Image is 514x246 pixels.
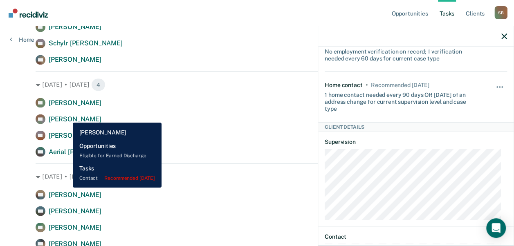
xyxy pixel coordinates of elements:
[49,131,101,139] span: [PERSON_NAME]
[371,82,429,89] div: Recommended in 20 days
[36,78,478,91] div: [DATE] • [DATE]
[486,218,506,238] div: Open Intercom Messenger
[9,9,48,18] img: Recidiviz
[325,45,477,62] div: No employment verification on record; 1 verification needed every 60 days for current case type
[325,88,477,112] div: 1 home contact needed every 90 days OR [DATE] of an address change for current supervision level ...
[366,82,368,89] div: •
[494,6,507,19] div: S B
[49,23,101,31] span: [PERSON_NAME]
[49,98,101,106] span: [PERSON_NAME]
[318,122,514,132] div: Client Details
[494,6,507,19] button: Profile dropdown button
[91,78,105,91] span: 4
[49,56,101,63] span: [PERSON_NAME]
[49,39,123,47] span: Schylr [PERSON_NAME]
[49,148,121,155] span: Aerial [PERSON_NAME]
[325,139,507,145] dt: Supervision
[49,115,101,123] span: [PERSON_NAME]
[49,207,101,215] span: [PERSON_NAME]
[325,82,362,89] div: Home contact
[325,233,507,240] dt: Contact
[36,170,478,183] div: [DATE] • [DATE]
[49,223,101,231] span: [PERSON_NAME]
[49,190,101,198] span: [PERSON_NAME]
[10,36,34,43] a: Home
[91,170,105,183] span: 5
